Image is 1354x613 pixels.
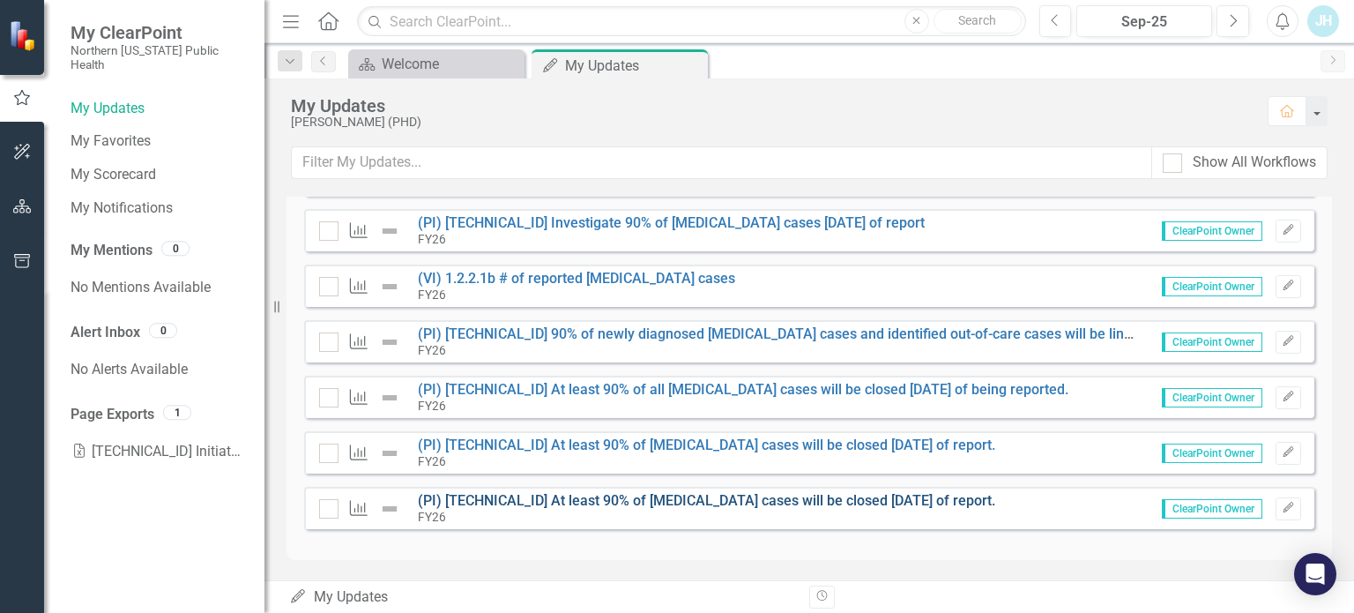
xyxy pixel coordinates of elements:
button: Sep-25 [1076,5,1212,37]
div: Sep-25 [1082,11,1206,33]
a: (PI) [TECHNICAL_ID] 90% of newly diagnosed [MEDICAL_DATA] cases and identified out-of-care cases ... [418,325,1306,342]
a: (PI) [TECHNICAL_ID] At least 90% of all [MEDICAL_DATA] cases will be closed [DATE] of being repor... [418,381,1068,398]
img: Not Defined [379,221,400,242]
div: Welcome [382,53,520,75]
a: (PI) [TECHNICAL_ID] At least 90% of [MEDICAL_DATA] cases will be closed [DATE] of report. [418,437,995,453]
input: Filter My Updates... [291,146,1152,179]
img: Not Defined [379,443,400,464]
a: My Mentions [71,241,153,261]
button: Search [934,9,1022,34]
small: FY26 [418,510,446,524]
span: ClearPoint Owner [1162,221,1262,241]
div: 1 [163,405,191,420]
img: Not Defined [379,276,400,297]
div: Show All Workflows [1193,153,1316,173]
small: FY26 [418,454,446,468]
a: My Notifications [71,198,247,219]
small: FY26 [418,232,446,246]
a: My Scorecard [71,165,247,185]
div: Open Intercom Messenger [1294,553,1336,595]
a: My Favorites [71,131,247,152]
small: FY26 [418,399,446,413]
a: Page Exports [71,405,154,425]
div: No Alerts Available [71,352,247,387]
div: [PERSON_NAME] (PHD) [291,116,1250,129]
small: FY26 [418,288,446,302]
span: ClearPoint Owner [1162,499,1262,519]
a: (PI) [TECHNICAL_ID] At least 90% of [MEDICAL_DATA] cases will be closed [DATE] of report. [418,492,995,509]
div: No Mentions Available [71,270,247,305]
a: Welcome [353,53,520,75]
a: (VI) 1.2.2.1b # of reported [MEDICAL_DATA] cases [418,270,735,287]
img: Not Defined [379,332,400,353]
span: ClearPoint Owner [1162,444,1262,463]
img: ClearPoint Strategy [9,20,40,51]
span: ClearPoint Owner [1162,277,1262,296]
img: Not Defined [379,387,400,408]
small: Northern [US_STATE] Public Health [71,43,247,72]
span: ClearPoint Owner [1162,388,1262,407]
input: Search ClearPoint... [357,6,1025,37]
a: (PI) [TECHNICAL_ID] Investigate 90% of [MEDICAL_DATA] cases [DATE] of report [418,214,925,231]
div: My Updates [291,96,1250,116]
img: Not Defined [379,498,400,520]
a: Alert Inbox [71,323,140,343]
span: My ClearPoint [71,22,247,43]
span: Search [958,13,996,27]
div: My Updates [289,587,796,608]
div: 0 [161,242,190,257]
a: My Updates [71,99,247,119]
a: [TECHNICAL_ID] Initiate 90 of infectious and maternal [71,434,247,469]
span: ClearPoint Owner [1162,333,1262,352]
div: My Updates [565,55,703,77]
small: FY26 [418,343,446,357]
button: JH [1307,5,1339,37]
div: 0 [149,323,177,338]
